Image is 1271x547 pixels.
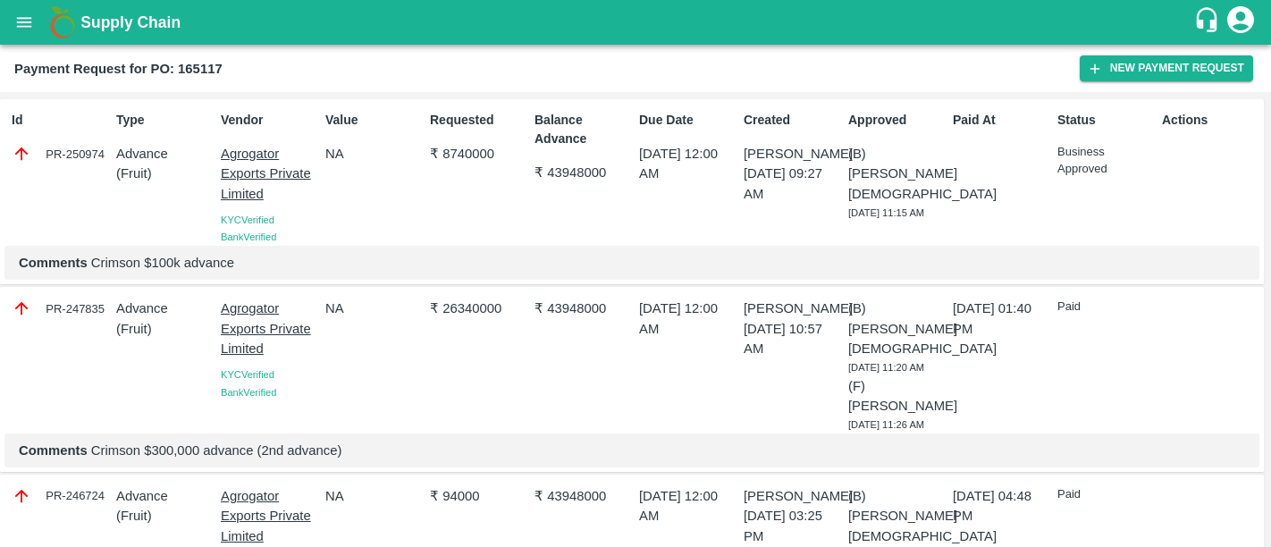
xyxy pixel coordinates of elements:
[1225,4,1257,41] div: account of current user
[848,486,946,546] p: (B) [PERSON_NAME][DEMOGRAPHIC_DATA]
[221,111,318,130] p: Vendor
[534,299,632,318] p: ₹ 43948000
[221,231,276,242] span: Bank Verified
[116,506,214,526] p: ( Fruit )
[848,144,946,204] p: (B) [PERSON_NAME][DEMOGRAPHIC_DATA]
[14,62,223,76] b: Payment Request for PO: 165117
[1057,299,1155,316] p: Paid
[848,111,946,130] p: Approved
[325,299,423,318] p: NA
[19,256,88,270] b: Comments
[1057,486,1155,503] p: Paid
[80,10,1193,35] a: Supply Chain
[221,144,318,204] p: Agrogator Exports Private Limited
[848,299,946,358] p: (B) [PERSON_NAME][DEMOGRAPHIC_DATA]
[116,111,214,130] p: Type
[848,362,924,373] span: [DATE] 11:20 AM
[325,144,423,164] p: NA
[221,215,274,225] span: KYC Verified
[221,299,318,358] p: Agrogator Exports Private Limited
[639,111,737,130] p: Due Date
[1080,55,1253,81] button: New Payment Request
[12,144,109,164] div: PR-250974
[534,486,632,506] p: ₹ 43948000
[1193,6,1225,38] div: customer-support
[639,144,737,184] p: [DATE] 12:00 AM
[221,369,274,380] span: KYC Verified
[1162,111,1259,130] p: Actions
[744,486,841,506] p: [PERSON_NAME]
[534,163,632,182] p: ₹ 43948000
[430,111,527,130] p: Requested
[848,376,946,417] p: (F) [PERSON_NAME]
[116,486,214,506] p: Advance
[80,13,181,31] b: Supply Chain
[534,111,632,148] p: Balance Advance
[744,506,841,546] p: [DATE] 03:25 PM
[639,299,737,339] p: [DATE] 12:00 AM
[1057,111,1155,130] p: Status
[848,207,924,218] span: [DATE] 11:15 AM
[45,4,80,40] img: logo
[1057,144,1155,177] p: Business Approved
[12,111,109,130] p: Id
[744,299,841,318] p: [PERSON_NAME]
[430,486,527,506] p: ₹ 94000
[4,2,45,43] button: open drawer
[325,486,423,506] p: NA
[116,319,214,339] p: ( Fruit )
[19,253,1245,273] p: Crimson $100k advance
[12,299,109,318] div: PR-247835
[953,111,1050,130] p: Paid At
[953,486,1050,526] p: [DATE] 04:48 PM
[848,419,924,430] span: [DATE] 11:26 AM
[221,387,276,398] span: Bank Verified
[953,299,1050,339] p: [DATE] 01:40 PM
[221,486,318,546] p: Agrogator Exports Private Limited
[744,319,841,359] p: [DATE] 10:57 AM
[744,164,841,204] p: [DATE] 09:27 AM
[19,443,88,458] b: Comments
[325,111,423,130] p: Value
[430,299,527,318] p: ₹ 26340000
[12,486,109,506] div: PR-246724
[744,144,841,164] p: [PERSON_NAME]
[430,144,527,164] p: ₹ 8740000
[639,486,737,526] p: [DATE] 12:00 AM
[19,441,1245,460] p: Crimson $300,000 advance (2nd advance)
[116,144,214,164] p: Advance
[116,164,214,183] p: ( Fruit )
[744,111,841,130] p: Created
[116,299,214,318] p: Advance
